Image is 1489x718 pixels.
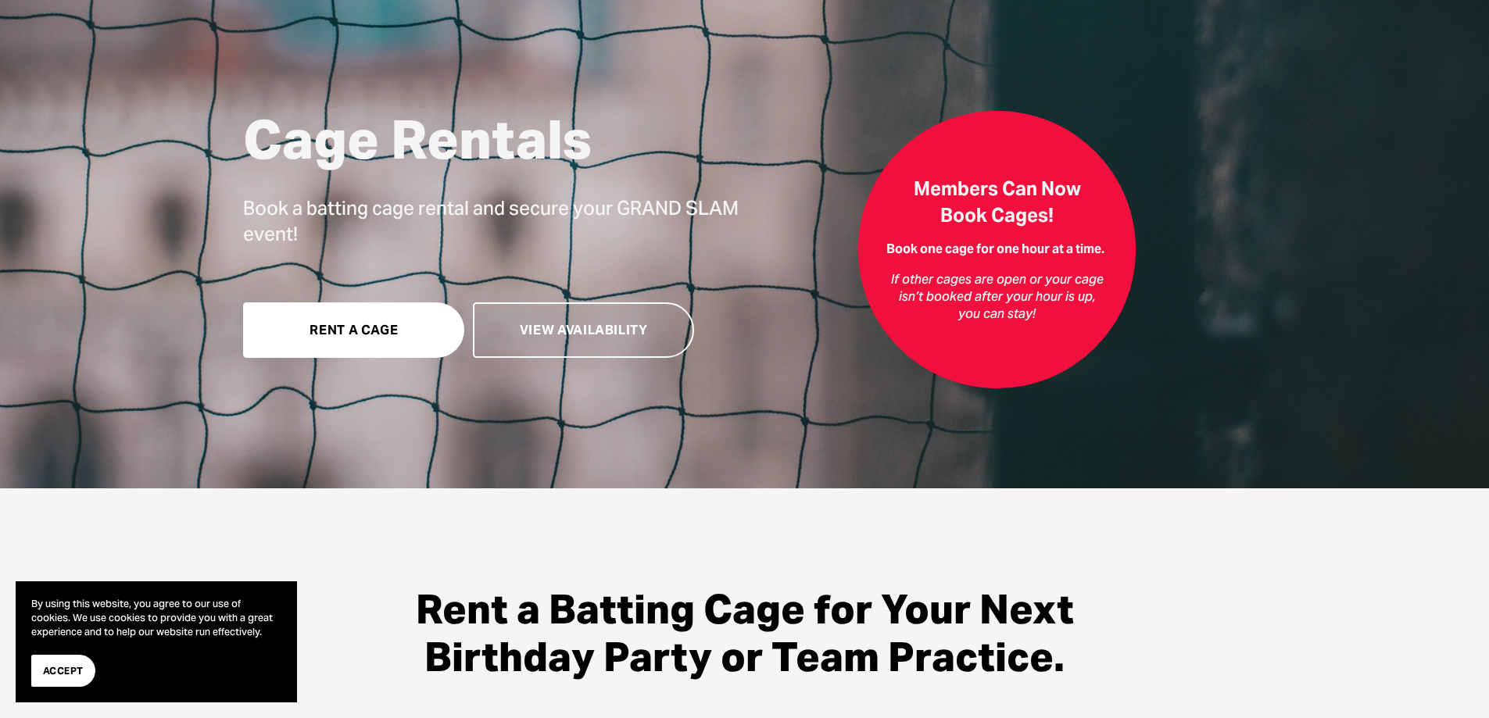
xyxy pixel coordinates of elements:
strong: Book one cage for one hour at a time. [886,241,1104,257]
em: If other cages are open or your cage isn’t booked after your hour is up, you can stay! [891,271,1107,323]
h1: Cage Rentals [243,109,740,170]
button: Accept [31,655,95,687]
a: View Availability [473,302,694,358]
section: Cookie banner [16,581,297,702]
strong: Members Can Now Book Cages! [914,177,1081,227]
h2: Rent a Batting Cage for Your Next Birthday Party or Team Practice. [381,586,1108,680]
span: Accept [43,663,84,678]
a: Rent a Cage [243,302,464,358]
p: By using this website, you agree to our use of cookies. We use cookies to provide you with a grea... [31,597,281,639]
p: Book a batting cage rental and secure your GRAND SLAM event! [243,195,740,248]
